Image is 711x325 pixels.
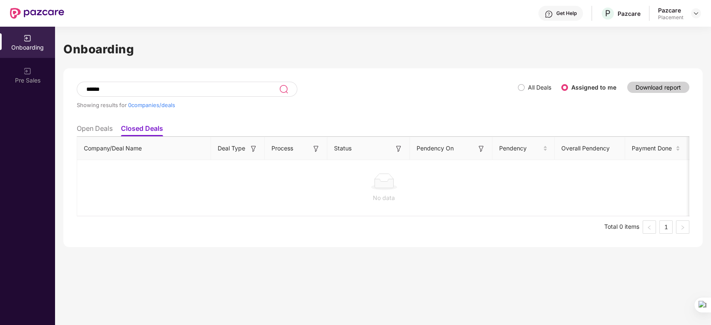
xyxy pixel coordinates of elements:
span: P [605,8,611,18]
img: svg+xml;base64,PHN2ZyBpZD0iSGVscC0zMngzMiIgeG1sbnM9Imh0dHA6Ly93d3cudzMub3JnLzIwMDAvc3ZnIiB3aWR0aD... [545,10,553,18]
img: svg+xml;base64,PHN2ZyB3aWR0aD0iMjAiIGhlaWdodD0iMjAiIHZpZXdCb3g9IjAgMCAyMCAyMCIgZmlsbD0ibm9uZSIgeG... [23,34,32,42]
button: left [643,220,656,234]
span: Payment Done [632,144,674,153]
th: Pendency [492,137,555,160]
span: Process [271,144,293,153]
div: Placement [658,14,683,21]
li: Closed Deals [121,124,163,136]
li: Open Deals [77,124,113,136]
li: Total 0 items [604,220,639,234]
span: 0 companies/deals [128,102,175,108]
span: Pendency [499,144,541,153]
th: Payment Done [625,137,687,160]
th: Overall Pendency [555,137,625,160]
img: svg+xml;base64,PHN2ZyB3aWR0aD0iMTYiIGhlaWdodD0iMTYiIHZpZXdCb3g9IjAgMCAxNiAxNiIgZmlsbD0ibm9uZSIgeG... [477,145,485,153]
li: Previous Page [643,220,656,234]
img: svg+xml;base64,PHN2ZyB3aWR0aD0iMTYiIGhlaWdodD0iMTYiIHZpZXdCb3g9IjAgMCAxNiAxNiIgZmlsbD0ibm9uZSIgeG... [312,145,320,153]
img: svg+xml;base64,PHN2ZyB3aWR0aD0iMjAiIGhlaWdodD0iMjAiIHZpZXdCb3g9IjAgMCAyMCAyMCIgZmlsbD0ibm9uZSIgeG... [23,67,32,75]
span: Status [334,144,352,153]
span: right [680,225,685,230]
div: Showing results for [77,102,518,108]
span: left [647,225,652,230]
button: right [676,220,689,234]
div: Pazcare [658,6,683,14]
th: Company/Deal Name [77,137,211,160]
label: All Deals [528,84,551,91]
img: svg+xml;base64,PHN2ZyB3aWR0aD0iMTYiIGhlaWdodD0iMTYiIHZpZXdCb3g9IjAgMCAxNiAxNiIgZmlsbD0ibm9uZSIgeG... [249,145,258,153]
img: New Pazcare Logo [10,8,64,19]
h1: Onboarding [63,40,703,58]
div: Get Help [556,10,577,17]
img: svg+xml;base64,PHN2ZyB3aWR0aD0iMjQiIGhlaWdodD0iMjUiIHZpZXdCb3g9IjAgMCAyNCAyNSIgZmlsbD0ibm9uZSIgeG... [279,84,289,94]
img: svg+xml;base64,PHN2ZyBpZD0iRHJvcGRvd24tMzJ4MzIiIHhtbG5zPSJodHRwOi8vd3d3LnczLm9yZy8yMDAwL3N2ZyIgd2... [693,10,699,17]
li: Next Page [676,220,689,234]
div: No data [84,193,684,202]
a: 1 [660,221,672,233]
button: Download report [627,82,689,93]
label: Assigned to me [571,84,616,91]
img: svg+xml;base64,PHN2ZyB3aWR0aD0iMTYiIGhlaWdodD0iMTYiIHZpZXdCb3g9IjAgMCAxNiAxNiIgZmlsbD0ibm9uZSIgeG... [394,145,403,153]
span: Deal Type [218,144,245,153]
div: Pazcare [618,10,641,17]
span: Pendency On [417,144,454,153]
